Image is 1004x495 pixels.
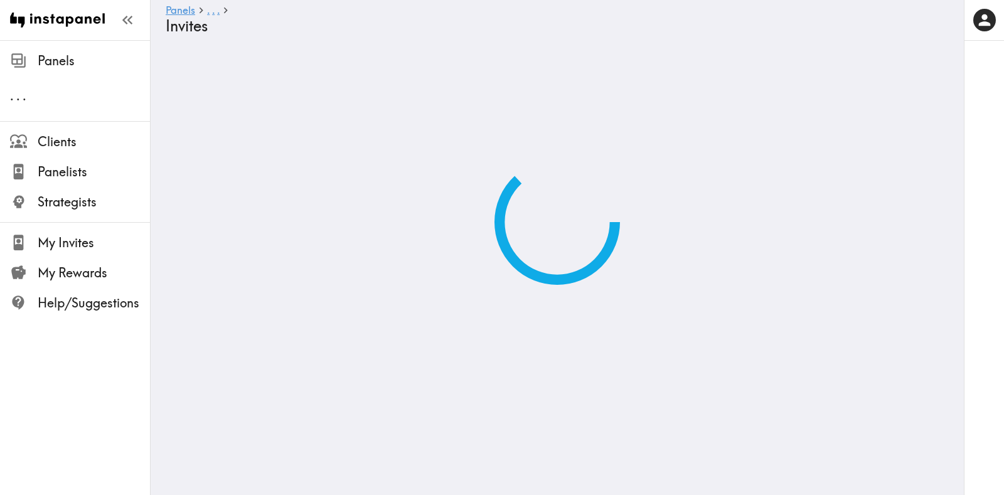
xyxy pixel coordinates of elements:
span: Strategists [38,193,150,211]
span: . [212,4,215,16]
a: Panels [166,5,195,17]
span: . [16,88,20,104]
span: Help/Suggestions [38,294,150,312]
span: . [10,88,14,104]
span: Clients [38,133,150,151]
span: . [23,88,26,104]
a: ... [207,5,220,17]
span: Panels [38,52,150,70]
span: . [217,4,220,16]
span: My Rewards [38,264,150,282]
span: My Invites [38,234,150,252]
h4: Invites [166,17,939,35]
span: . [207,4,210,16]
span: Panelists [38,163,150,181]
